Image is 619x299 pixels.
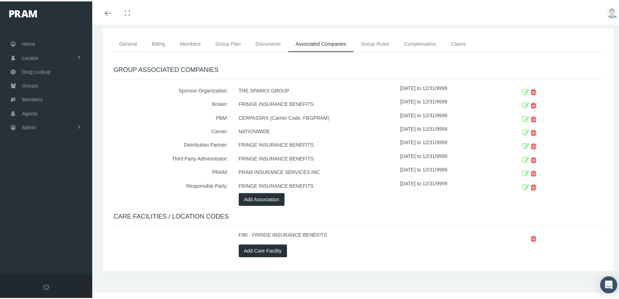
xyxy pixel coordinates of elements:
div: [DATE] to 12/31/9999 [400,137,500,151]
div: [DATE] to 12/31/9999 [400,164,500,178]
div: [DATE] to 12/31/9999 [400,124,500,137]
div: THE SPARKS GROUP [233,83,400,96]
a: Members [172,35,208,50]
div: Third Party Administrator: [108,151,233,164]
span: Agents [22,106,38,119]
div: [DATE] to 12/31/9999 [400,151,500,164]
div: Carrier: [108,124,233,137]
div: PBM: [108,110,233,124]
div: Responsible Party: [108,178,233,192]
div: CERPASSRX (Carrier Code: FBGPRAM) [233,110,400,124]
span: Locator [22,50,39,63]
span: Drug Lookup [22,64,50,77]
div: [DATE] to 12/31/9999 [400,83,500,96]
div: Broker: [108,96,233,110]
div: PRAM INSURANCE SERVICES INC [233,164,400,178]
div: FRINGE INSURANCE BENEFITS [233,96,400,110]
div: FRINGE INSURANCE BENEFITS [233,137,400,151]
span: Members [22,91,43,105]
a: Claims [443,35,474,50]
div: [DATE] to 12/31/9999 [400,96,500,110]
img: user-placeholder.jpg [607,6,617,17]
span: Home [22,36,35,49]
div: Sponsor Organization: [108,83,233,96]
div: [DATE] to 12/31/9999 [400,110,500,124]
h4: GROUP ASSOCIATED COMPANIES [114,65,603,73]
div: NATIONWIDE [233,124,400,137]
div: FRINGE INSURANCE BENEFITS [233,151,400,164]
img: PRAM_20_x_78.png [9,9,37,16]
div: FRINGE INSURANCE BENEFITS [233,178,400,192]
a: Group Plan [208,35,248,50]
div: [DATE] to 12/31/9999 [400,178,500,192]
div: PRAM: [108,164,233,178]
span: Groups [22,78,38,91]
a: Group Rules [354,35,397,50]
div: Open Intercom Messenger [600,275,617,292]
div: FIBI - FRINGE INSURANCE BENEFITS [233,230,400,243]
a: General [112,35,144,50]
a: Associated Companies [288,35,354,51]
span: Admin [22,119,36,133]
a: Compensation [397,35,443,50]
h4: CARE FACILITIES / LOCATION CODES [114,211,603,219]
button: Add Association [239,192,285,204]
div: Distribution Partner: [108,137,233,151]
a: Billing [144,35,172,50]
a: Documents [248,35,288,50]
button: Add Care Facility [239,243,287,256]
